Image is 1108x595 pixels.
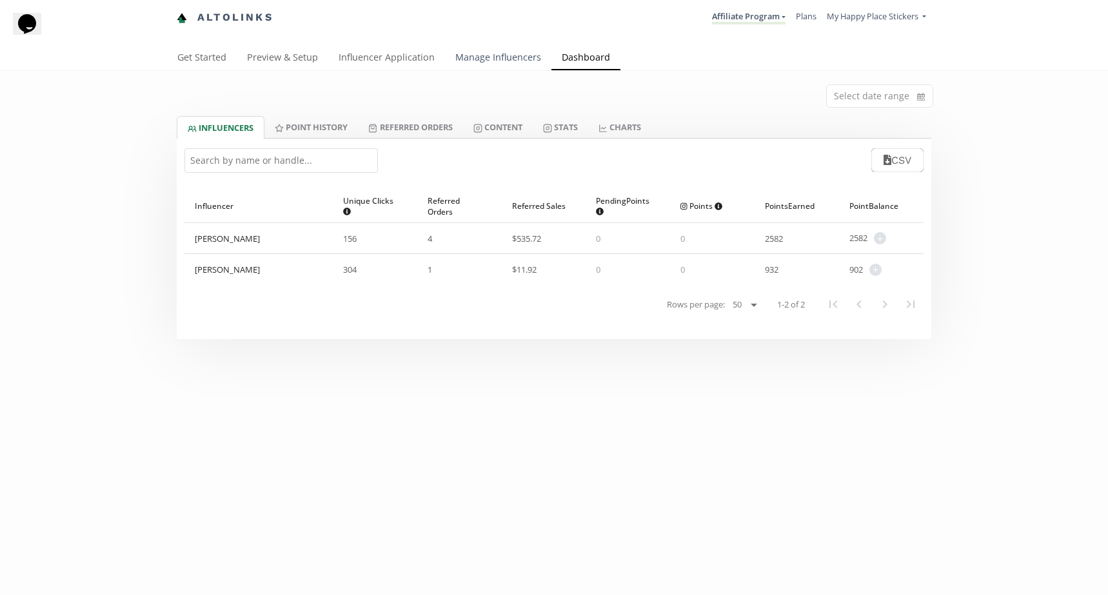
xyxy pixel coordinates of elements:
a: Preview & Setup [237,46,328,72]
span: 1 [428,264,432,275]
a: Influencer Application [328,46,445,72]
img: favicon-32x32.png [177,13,187,23]
div: [PERSON_NAME] [195,233,260,244]
span: + [874,232,886,244]
svg: calendar [917,90,925,103]
button: First Page [820,291,846,317]
span: 0 [596,264,600,275]
a: Point HISTORY [264,116,358,138]
a: Content [463,116,533,138]
span: Pending Points [596,195,649,217]
div: Points Earned [765,190,829,222]
a: Referred Orders [358,116,462,138]
span: 902 [849,264,863,276]
div: Referred Orders [428,190,491,222]
span: 0 [596,233,600,244]
a: Manage Influencers [445,46,551,72]
button: Last Page [898,291,924,317]
a: Affiliate Program [712,10,786,24]
a: Stats [533,116,588,138]
span: 1-2 of 2 [777,298,805,311]
span: 304 [343,264,357,275]
button: Previous Page [846,291,872,317]
span: $ 535.72 [512,233,541,244]
span: 156 [343,233,357,244]
span: Unique Clicks [343,195,397,217]
a: My Happy Place Stickers [827,10,926,25]
select: Rows per page: [727,297,762,313]
a: CHARTS [588,116,651,138]
span: $ 11.92 [512,264,537,275]
div: Referred Sales [512,190,576,222]
button: CSV [871,148,924,172]
span: 4 [428,233,432,244]
a: Plans [796,10,816,22]
span: 2582 [849,232,867,244]
div: [PERSON_NAME] [195,264,260,275]
span: Rows per page: [667,298,725,311]
a: Altolinks [177,7,273,28]
a: Dashboard [551,46,620,72]
span: + [869,264,882,276]
div: Point Balance [849,190,913,222]
input: Search by name or handle... [184,148,378,173]
span: Points [680,200,722,211]
span: My Happy Place Stickers [827,10,918,22]
span: 0 [680,264,685,275]
a: INFLUENCERS [177,116,264,139]
div: Influencer [195,190,322,222]
button: Next Page [872,291,898,317]
iframe: chat widget [13,13,54,52]
span: 932 [765,264,778,275]
span: 2582 [765,233,783,244]
a: Get Started [167,46,237,72]
span: 0 [680,233,685,244]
